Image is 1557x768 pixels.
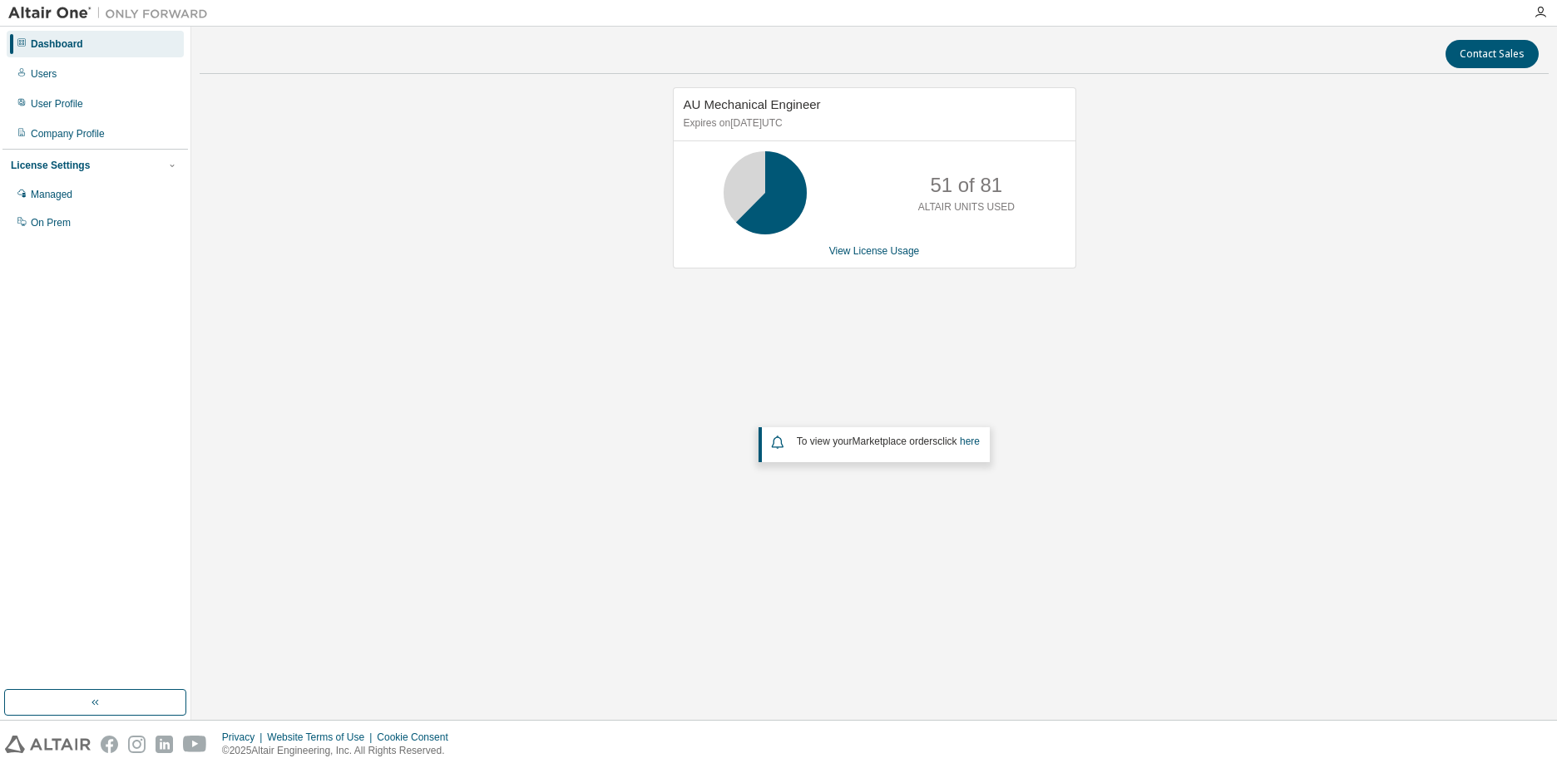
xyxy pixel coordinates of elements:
div: License Settings [11,159,90,172]
img: instagram.svg [128,736,146,753]
p: © 2025 Altair Engineering, Inc. All Rights Reserved. [222,744,458,758]
p: 51 of 81 [930,171,1002,199]
div: Users [31,67,57,81]
div: Website Terms of Use [267,731,377,744]
div: User Profile [31,97,83,111]
a: View License Usage [829,245,920,257]
span: To view your click [797,436,980,447]
div: On Prem [31,216,71,229]
div: Dashboard [31,37,83,51]
img: youtube.svg [183,736,207,753]
span: AU Mechanical Engineer [684,97,821,111]
button: Contact Sales [1446,40,1539,68]
a: here [960,436,980,447]
div: Managed [31,188,72,201]
em: Marketplace orders [853,436,938,447]
div: Cookie Consent [377,731,457,744]
img: facebook.svg [101,736,118,753]
p: Expires on [DATE] UTC [684,116,1061,130]
img: altair_logo.svg [5,736,91,753]
img: linkedin.svg [156,736,173,753]
div: Company Profile [31,127,105,140]
img: Altair One [8,5,216,22]
div: Privacy [222,731,267,744]
p: ALTAIR UNITS USED [918,200,1015,214]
